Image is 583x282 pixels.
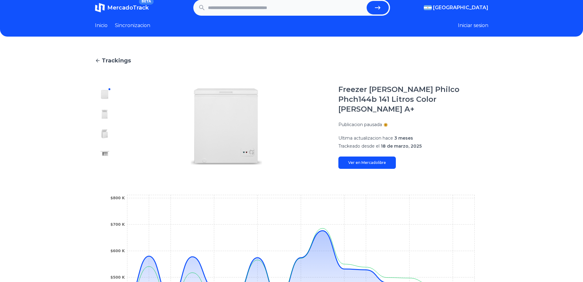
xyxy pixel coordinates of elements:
img: MercadoTrack [95,3,105,13]
h1: Freezer [PERSON_NAME] Philco Phch144b 141 Litros Color [PERSON_NAME] A+ [338,85,488,114]
a: Sincronizacion [115,22,150,29]
span: 3 meses [394,135,413,141]
tspan: $700 K [110,222,125,227]
button: [GEOGRAPHIC_DATA] [424,4,488,11]
span: MercadoTrack [107,4,149,11]
span: Trackings [102,56,131,65]
img: Freezer De Pozo Philco Phch144b 141 Litros Color Blanco A+ [100,89,110,99]
button: Iniciar sesion [458,22,488,29]
img: Freezer De Pozo Philco Phch144b 141 Litros Color Blanco A+ [100,129,110,139]
a: Ver en Mercadolibre [338,157,396,169]
img: Argentina [424,5,432,10]
img: Freezer De Pozo Philco Phch144b 141 Litros Color Blanco A+ [100,149,110,158]
img: Freezer De Pozo Philco Phch144b 141 Litros Color Blanco A+ [100,109,110,119]
span: 18 de marzo, 2025 [381,143,422,149]
tspan: $500 K [110,275,125,280]
a: MercadoTrackBETA [95,3,149,13]
a: Inicio [95,22,108,29]
a: Trackings [95,56,488,65]
img: Freezer De Pozo Philco Phch144b 141 Litros Color Blanco A+ [127,85,326,169]
tspan: $800 K [110,196,125,200]
tspan: $600 K [110,249,125,253]
span: Trackeado desde el [338,143,380,149]
p: Publicacion pausada [338,121,382,128]
span: Ultima actualizacion hace [338,135,393,141]
span: [GEOGRAPHIC_DATA] [433,4,488,11]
